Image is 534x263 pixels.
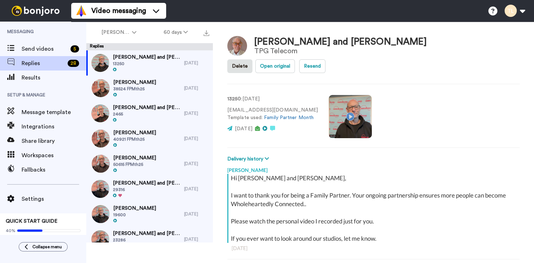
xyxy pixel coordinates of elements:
[92,155,110,173] img: 8ea457a1-920c-47dd-8437-1f84323572aa-thumb.jpg
[113,212,156,218] span: 19600
[184,60,209,66] div: [DATE]
[184,161,209,167] div: [DATE]
[86,76,213,101] a: [PERSON_NAME]38524 FPMth25[DATE]
[22,73,86,82] span: Results
[86,227,213,252] a: [PERSON_NAME] and [PERSON_NAME]23286[DATE]
[22,151,86,160] span: Workspaces
[113,162,156,167] span: 50615 FPMth25
[113,129,156,136] span: [PERSON_NAME]
[91,104,109,122] img: afef39e1-91c1-402c-b32a-8930c1ebfacc-thumb.jpg
[91,180,109,198] img: fcb26f74-b81b-4c98-baca-5e6747a3f069-thumb.jpg
[113,61,181,67] span: 13250
[101,29,131,36] span: [PERSON_NAME]
[22,108,86,117] span: Message template
[113,86,156,92] span: 38524 FPMth25
[6,219,58,224] span: QUICK START GUIDE
[91,230,109,248] img: 6fea4af1-0799-4bfc-9325-7444e934ab2b-thumb.jpg
[184,236,209,242] div: [DATE]
[19,242,68,251] button: Collapse menu
[227,59,252,73] button: Delete
[231,174,518,243] div: Hi [PERSON_NAME] and [PERSON_NAME], I want to thank you for being a Family Partner. Your ongoing ...
[184,85,209,91] div: [DATE]
[22,195,86,203] span: Settings
[254,47,427,55] div: TPG Telecom
[113,237,181,243] span: 23286
[227,163,520,174] div: [PERSON_NAME]
[9,6,63,16] img: bj-logo-header-white.svg
[184,136,209,141] div: [DATE]
[113,180,181,187] span: [PERSON_NAME] and [PERSON_NAME]
[113,79,156,86] span: [PERSON_NAME]
[92,79,110,97] img: 00fd8702-70f1-4904-90a2-4de5f43caa2d-thumb.jpg
[68,60,79,67] div: 28
[86,43,213,50] div: Replies
[150,26,201,39] button: 60 days
[113,154,156,162] span: [PERSON_NAME]
[86,151,213,176] a: [PERSON_NAME]50615 FPMth25[DATE]
[32,244,62,250] span: Collapse menu
[204,30,209,36] img: export.svg
[70,45,79,53] div: 5
[76,5,87,17] img: vm-color.svg
[22,137,86,145] span: Share library
[227,155,271,163] button: Delivery history
[92,205,110,223] img: 640a1cbc-31f4-4891-ba67-83b1976c4b32-thumb.jpg
[201,27,211,38] button: Export all results that match these filters now.
[264,115,314,120] a: Family Partner Month
[22,59,65,68] span: Replies
[113,54,181,61] span: [PERSON_NAME] and [PERSON_NAME]
[22,165,86,174] span: Fallbacks
[232,245,515,252] div: [DATE]
[235,126,252,131] span: [DATE]
[227,36,247,56] img: Image of Peter and Jane Newhouse
[255,59,295,73] button: Open original
[113,111,181,117] span: 2465
[86,126,213,151] a: [PERSON_NAME]40921 FPMth25[DATE]
[113,230,181,237] span: [PERSON_NAME] and [PERSON_NAME]
[184,211,209,217] div: [DATE]
[227,96,241,101] strong: 13250
[22,122,86,131] span: Integrations
[299,59,325,73] button: Resend
[254,37,427,47] div: [PERSON_NAME] and [PERSON_NAME]
[227,95,318,103] p: : [DATE]
[184,110,209,116] div: [DATE]
[92,130,110,148] img: cad97315-8612-4700-a57c-6ed582392ec9-thumb.jpg
[91,54,109,72] img: 74488e2e-b924-41ff-ac8b-387b94cd0baa-thumb.jpg
[227,106,318,122] p: [EMAIL_ADDRESS][DOMAIN_NAME] Template used:
[184,186,209,192] div: [DATE]
[113,205,156,212] span: [PERSON_NAME]
[86,201,213,227] a: [PERSON_NAME]19600[DATE]
[6,228,15,233] span: 40%
[113,104,181,111] span: [PERSON_NAME] and [PERSON_NAME]
[88,26,150,39] button: [PERSON_NAME]
[91,6,146,16] span: Video messaging
[22,45,68,53] span: Send videos
[86,50,213,76] a: [PERSON_NAME] and [PERSON_NAME]13250[DATE]
[113,187,181,192] span: 29316
[86,176,213,201] a: [PERSON_NAME] and [PERSON_NAME]29316[DATE]
[113,136,156,142] span: 40921 FPMth25
[86,101,213,126] a: [PERSON_NAME] and [PERSON_NAME]2465[DATE]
